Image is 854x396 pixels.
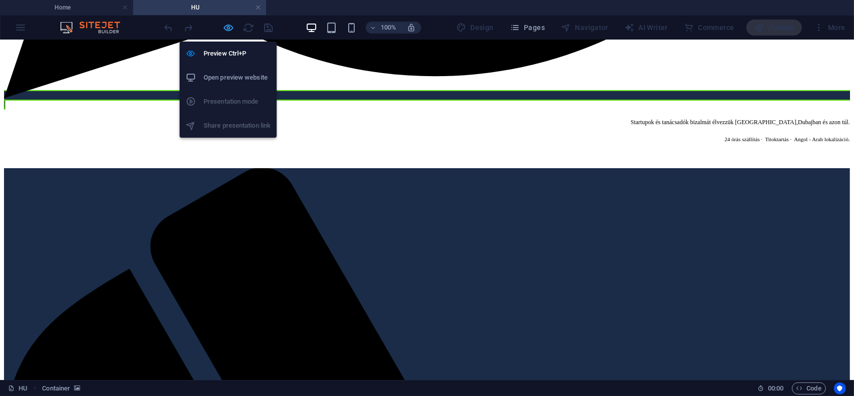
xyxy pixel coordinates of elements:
span: Click to select. Double-click to edit [42,382,70,394]
span: Code [796,382,821,394]
h6: 100% [381,22,397,34]
i: On resize automatically adjust zoom level to fit chosen device. [407,23,416,32]
span: Startupok és tanácsadók bizalmát élvezzük [GEOGRAPHIC_DATA], Dubajban és azon túl [631,79,850,86]
h6: Session time [757,382,784,394]
span: Pages [510,23,545,33]
span: 00 00 [768,382,783,394]
h6: Open preview website [204,72,271,84]
button: 100% [366,22,401,34]
a: Click to cancel selection. Double-click to open Pages [8,382,28,394]
h6: Preview Ctrl+P [204,48,271,60]
div: Design (Ctrl+Alt+Y) [452,20,498,36]
nav: breadcrumb [42,382,80,394]
button: Usercentrics [834,382,846,394]
img: Editor Logo [58,22,133,34]
span: . [848,79,850,86]
i: This element contains a background [74,385,80,391]
span: 24 órás szállítás · Titoktartás · Angol - Arab lokalizáció. [724,96,850,102]
span: : [775,384,776,392]
h4: HU [133,2,266,13]
button: Pages [506,20,549,36]
button: Code [792,382,826,394]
